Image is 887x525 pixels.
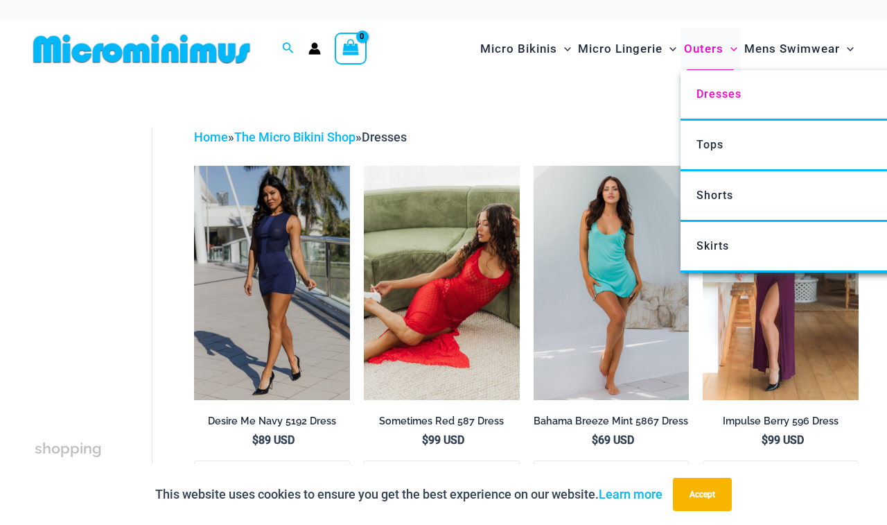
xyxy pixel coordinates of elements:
[534,166,690,399] a: Bahama Breeze Mint 5867 Dress 01Bahama Breeze Mint 5867 Dress 03Bahama Breeze Mint 5867 Dress 03
[534,415,690,428] h2: Bahama Breeze Mint 5867 Dress
[599,487,662,501] a: Learn more
[684,31,723,67] span: Outers
[362,130,407,144] span: Dresses
[592,433,598,447] span: $
[477,28,574,70] a: Micro BikinisMenu ToggleMenu Toggle
[696,239,729,252] span: Skirts
[422,433,428,447] span: $
[673,478,732,511] button: Accept
[28,33,256,64] img: MM SHOP LOGO FLAT
[194,166,350,399] a: Desire Me Navy 5192 Dress 11Desire Me Navy 5192 Dress 09Desire Me Navy 5192 Dress 09
[422,433,464,447] bdi: 99 USD
[703,166,859,399] img: Impulse Berry 596 Dress 02
[194,415,350,433] a: Desire Me Navy 5192 Dress
[680,28,741,70] a: OutersMenu ToggleMenu Toggle
[703,415,859,428] h2: Impulse Berry 596 Dress
[194,166,350,399] img: Desire Me Navy 5192 Dress 11
[308,42,321,55] a: Account icon link
[194,415,350,428] h2: Desire Me Navy 5192 Dress
[703,415,859,433] a: Impulse Berry 596 Dress
[696,189,733,202] span: Shorts
[252,433,295,447] bdi: 89 USD
[35,436,103,484] h3: Dresses
[155,484,662,505] p: This website uses cookies to ensure you get the best experience on our website.
[364,166,520,399] a: Sometimes Red 587 Dress 10Sometimes Red 587 Dress 09Sometimes Red 587 Dress 09
[480,31,557,67] span: Micro Bikinis
[696,87,741,101] span: Dresses
[744,31,840,67] span: Mens Swimwear
[578,31,662,67] span: Micro Lingerie
[741,28,857,70] a: Mens SwimwearMenu ToggleMenu Toggle
[662,31,676,67] span: Menu Toggle
[762,433,804,447] bdi: 99 USD
[252,433,258,447] span: $
[194,130,228,144] a: Home
[840,31,854,67] span: Menu Toggle
[557,31,571,67] span: Menu Toggle
[364,415,520,433] a: Sometimes Red 587 Dress
[194,130,407,144] span: » »
[592,433,634,447] bdi: 69 USD
[696,138,723,151] span: Tops
[35,440,102,457] span: shopping
[534,166,690,399] img: Bahama Breeze Mint 5867 Dress 01
[364,415,520,428] h2: Sometimes Red 587 Dress
[534,415,690,433] a: Bahama Breeze Mint 5867 Dress
[282,40,295,58] a: Search icon link
[364,166,520,399] img: Sometimes Red 587 Dress 10
[35,116,159,393] iframe: TrustedSite Certified
[475,26,859,72] nav: Site Navigation
[574,28,680,70] a: Micro LingerieMenu ToggleMenu Toggle
[335,33,367,64] a: View Shopping Cart, empty
[762,433,768,447] span: $
[703,166,859,399] a: Impulse Berry 596 Dress 02Impulse Berry 596 Dress 03Impulse Berry 596 Dress 03
[723,31,737,67] span: Menu Toggle
[234,130,355,144] a: The Micro Bikini Shop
